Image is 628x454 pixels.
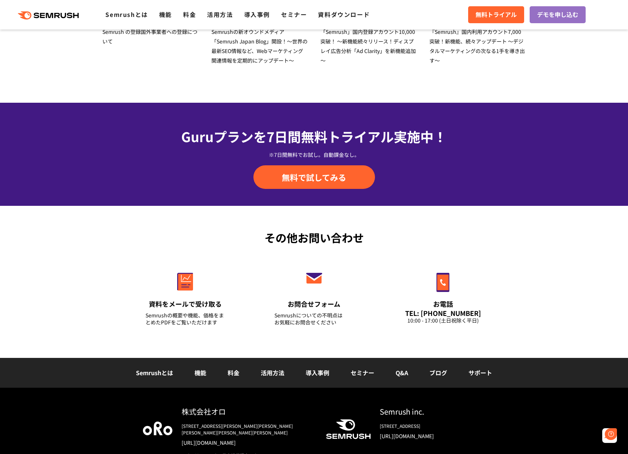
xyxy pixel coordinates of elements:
span: Semrushの新オウンドメディア 「Semrush Japan Blog」開設！～世界の最新SEO情報など、Webマーケティング関連情報を定期的にアップデート～ [211,28,308,64]
div: Semrush inc. [380,406,485,417]
a: [DATE] プレスリリース Semrushの新オウンドメディア 「Semrush Japan Blog」開設！～世界の最新SEO情報など、Webマーケティング関連情報を定期的にアップデート～ [211,6,308,65]
div: 10:00 - 17:00 (土日祝除く平日) [403,317,483,324]
a: 無料で試してみる [253,165,375,189]
a: 料金 [183,10,196,19]
div: お電話 [403,299,483,309]
div: Semrushの概要や機能、価格をまとめたPDFをご覧いただけます [145,312,225,326]
div: [STREET_ADDRESS] [380,423,485,429]
a: 活用方法 [261,368,284,377]
a: Q&A [396,368,408,377]
span: Semrush の登録国外事業者への登録について [102,28,197,45]
span: 無料で試してみる [282,172,346,183]
a: 資料ダウンロード [318,10,370,19]
div: 株式会社オロ [182,406,314,417]
a: セミナー [281,10,307,19]
a: 機能 [159,10,172,19]
div: その他お問い合わせ [121,229,508,246]
div: Semrushについての不明点は お気軽にお問合せください [274,312,354,326]
a: 導入事例 [306,368,329,377]
a: [URL][DOMAIN_NAME] [182,439,314,446]
a: 料金 [228,368,239,377]
a: [URL][DOMAIN_NAME] [380,432,485,440]
a: 資料をメールで受け取る Semrushの概要や機能、価格をまとめたPDFをご覧いただけます [130,257,241,335]
div: ※7日間無料でお試し。自動課金なし。 [121,151,508,158]
a: 機能 [194,368,206,377]
span: 『Semrush』国内利用アカウント7,000突破！新機能、続々アップデート ～デジタルマーケティングの次なる1手を導き出す～ [429,28,525,64]
a: [DATE] プレスリリース 「Semrush」国内登録アカウント10,000突破！ ～新機能続々リリース！ディスプレイ広告分析「Ad Clarity」を新機能追加～ [320,6,417,65]
a: [DATE] プレスリリース 『Semrush』国内利用アカウント7,000突破！新機能、続々アップデート ～デジタルマーケティングの次なる1手を導き出す～ [429,6,526,65]
a: 無料トライアル [468,6,524,23]
span: デモを申し込む [537,10,578,20]
a: 活用方法 [207,10,233,19]
div: お問合せフォーム [274,299,354,309]
span: 「Semrush」国内登録アカウント10,000突破！ ～新機能続々リリース！ディスプレイ広告分析「Ad Clarity」を新機能追加～ [320,28,416,64]
a: お問合せフォーム Semrushについての不明点はお気軽にお問合せください [259,257,369,335]
div: [STREET_ADDRESS][PERSON_NAME][PERSON_NAME][PERSON_NAME][PERSON_NAME][PERSON_NAME] [182,423,314,436]
a: Semrushとは [136,368,173,377]
iframe: Help widget launcher [562,425,620,446]
div: Guruプランを7日間 [121,126,508,146]
img: oro company [143,422,172,435]
a: ブログ [429,368,447,377]
a: Semrushとは [105,10,148,19]
a: 導入事例 [244,10,270,19]
div: 資料をメールで受け取る [145,299,225,309]
a: セミナー [351,368,374,377]
a: サポート [469,368,492,377]
span: 無料トライアル [476,10,517,20]
span: 無料トライアル実施中！ [301,127,447,146]
a: デモを申し込む [530,6,586,23]
div: TEL: [PHONE_NUMBER] [403,309,483,317]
